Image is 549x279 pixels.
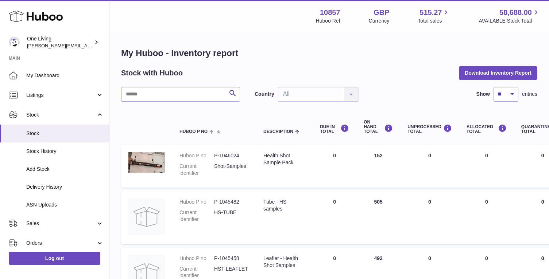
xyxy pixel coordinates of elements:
[26,166,104,173] span: Add Stock
[356,191,400,244] td: 505
[255,91,274,98] label: Country
[27,43,146,48] span: [PERSON_NAME][EMAIL_ADDRESS][DOMAIN_NAME]
[263,129,293,134] span: Description
[499,8,532,17] span: 58,688.00
[356,145,400,188] td: 152
[179,199,214,205] dt: Huboo P no
[420,8,442,17] span: 515.27
[407,124,452,134] div: UNPROCESSED Total
[541,199,544,205] span: 0
[263,152,305,166] div: Health Shot Sample Pack
[179,152,214,159] dt: Huboo P no
[320,8,340,17] strong: 10857
[179,255,214,262] dt: Huboo P no
[522,91,537,98] span: entries
[541,255,544,261] span: 0
[263,199,305,212] div: Tube - HS samples
[400,191,459,244] td: 0
[9,37,20,48] img: Jessica@oneliving.com
[26,111,96,118] span: Stock
[214,152,249,159] dd: P-1046024
[26,240,96,247] span: Orders
[316,17,340,24] div: Huboo Ref
[26,72,104,79] span: My Dashboard
[313,145,356,188] td: 0
[214,209,249,223] dd: HS-TUBE
[364,120,393,134] div: ON HAND Total
[9,252,100,265] a: Log out
[459,145,514,188] td: 0
[313,191,356,244] td: 0
[459,191,514,244] td: 0
[121,68,183,78] h2: Stock with Huboo
[214,163,249,177] dd: Shot-Samples
[374,8,389,17] strong: GBP
[27,35,93,49] div: One Living
[26,201,104,208] span: ASN Uploads
[179,209,214,223] dt: Current identifier
[179,163,214,177] dt: Current identifier
[400,145,459,188] td: 0
[26,92,96,99] span: Listings
[26,220,96,227] span: Sales
[121,47,537,59] h1: My Huboo - Inventory report
[459,66,537,79] button: Download Inventory Report
[26,184,104,190] span: Delivery History
[479,8,540,24] a: 58,688.00 AVAILABLE Stock Total
[263,255,305,269] div: Leaflet - Health Shot Samples
[418,17,450,24] span: Total sales
[26,148,104,155] span: Stock History
[128,152,165,173] img: product image
[467,124,507,134] div: ALLOCATED Total
[128,199,165,235] img: product image
[369,17,390,24] div: Currency
[214,199,249,205] dd: P-1045482
[541,153,544,158] span: 0
[179,129,208,134] span: Huboo P no
[479,17,540,24] span: AVAILABLE Stock Total
[418,8,450,24] a: 515.27 Total sales
[476,91,490,98] label: Show
[320,124,349,134] div: DUE IN TOTAL
[214,255,249,262] dd: P-1045458
[26,130,104,137] span: Stock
